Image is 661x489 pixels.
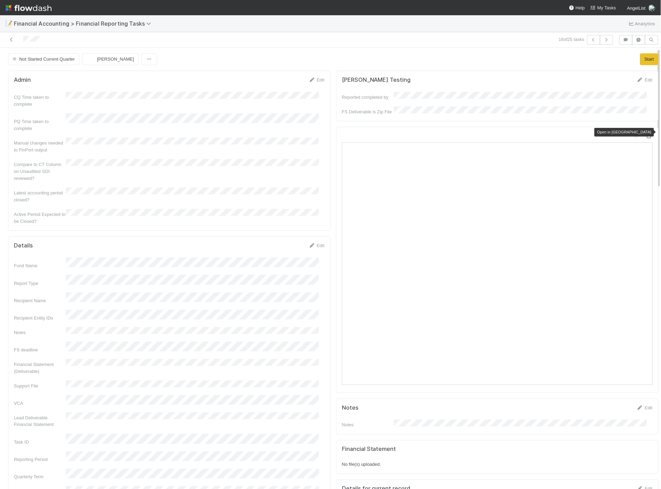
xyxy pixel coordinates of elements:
[342,446,653,468] div: No file(s) uploaded.
[6,20,12,26] span: 📝
[14,400,66,407] div: VCA
[628,19,655,28] a: Analytics
[14,77,31,84] h5: Admin
[14,347,66,353] div: FS deadline
[14,456,66,463] div: Reporting Period
[14,297,66,304] div: Recipient Name
[649,5,655,11] img: avatar_c7c7de23-09de-42ad-8e02-7981c37ee075.png
[591,5,616,10] span: My Tasks
[14,439,66,446] div: Task ID
[309,243,325,248] a: Edit
[569,5,585,11] div: Help
[342,94,394,101] div: Reported completed by
[14,329,66,336] div: Notes
[309,77,325,82] a: Edit
[14,190,66,203] div: Latest accounting period closed?
[627,6,646,11] span: AngelList
[14,315,66,322] div: Recipient Entity IDs
[342,446,396,453] h5: Financial Statement
[559,36,584,43] span: 16 of 25 tasks
[14,383,66,390] div: Support File
[82,53,139,65] button: [PERSON_NAME]
[591,5,616,11] a: My Tasks
[14,414,66,428] div: Lead Deliverable Financial Statement
[637,77,653,82] a: Edit
[342,422,394,429] div: Notes
[14,20,155,27] span: Financial Accounting > Financial Reporting Tasks
[14,361,66,375] div: Financial Statement (Deliverable)
[640,53,659,65] button: Start
[6,2,52,14] img: logo-inverted-e16ddd16eac7371096b0.svg
[342,77,411,84] h5: [PERSON_NAME] Testing
[88,56,95,63] img: avatar_c7c7de23-09de-42ad-8e02-7981c37ee075.png
[14,474,66,481] div: Quarterly Term
[14,140,66,154] div: Manual changes needed to FinPort output
[14,262,66,269] div: Fund Name
[14,94,66,108] div: CQ Time taken to complete
[14,242,33,249] h5: Details
[14,118,66,132] div: PQ Time taken to complete
[342,108,394,115] div: FS Deliverable is Zip File
[14,211,66,225] div: Active Period Expected to be Closed?
[637,405,653,410] a: Edit
[14,161,66,182] div: Compare to CT Column on Unaudited SOI reviewed?
[97,56,134,62] span: [PERSON_NAME]
[14,280,66,287] div: Report Type
[342,404,359,411] h5: Notes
